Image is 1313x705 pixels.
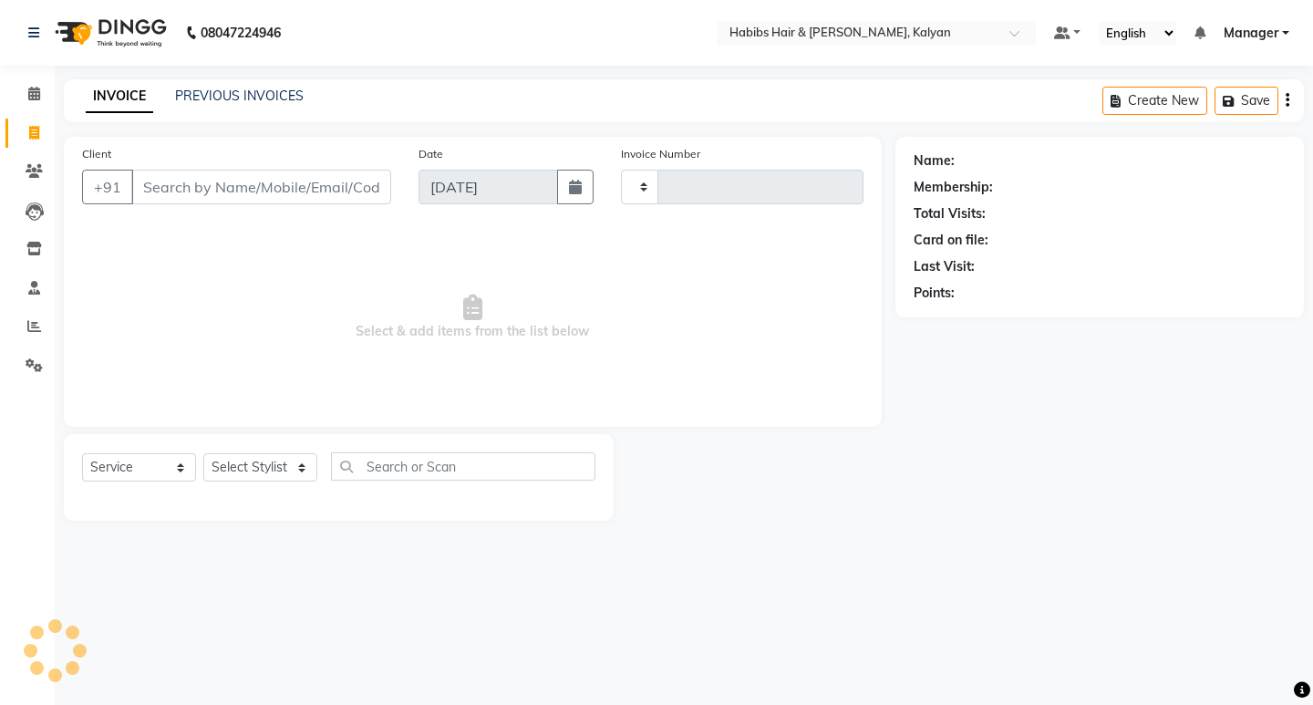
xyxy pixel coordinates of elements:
[914,231,988,250] div: Card on file:
[1215,87,1278,115] button: Save
[331,452,595,481] input: Search or Scan
[131,170,391,204] input: Search by Name/Mobile/Email/Code
[914,204,986,223] div: Total Visits:
[47,7,171,58] img: logo
[914,178,993,197] div: Membership:
[914,284,955,303] div: Points:
[914,257,975,276] div: Last Visit:
[82,170,133,204] button: +91
[621,146,700,162] label: Invoice Number
[82,146,111,162] label: Client
[201,7,281,58] b: 08047224946
[419,146,443,162] label: Date
[86,80,153,113] a: INVOICE
[1102,87,1207,115] button: Create New
[914,151,955,171] div: Name:
[1224,24,1278,43] span: Manager
[175,88,304,104] a: PREVIOUS INVOICES
[82,226,863,409] span: Select & add items from the list below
